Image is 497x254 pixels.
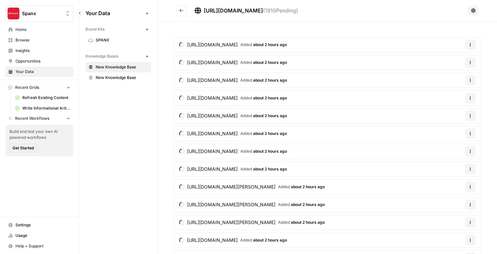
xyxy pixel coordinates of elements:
a: [URL][DOMAIN_NAME]Added about 2 hours ago [174,38,292,52]
button: Go back [176,5,187,16]
button: Recent Workflows [5,114,73,123]
img: Spanx Logo [8,8,19,19]
a: Write Informational Article [12,103,73,114]
span: [URL][DOMAIN_NAME] [187,113,238,119]
a: Browse [5,35,73,45]
span: about 2 hours ago [291,220,325,225]
a: Insights [5,45,73,56]
span: [URL][DOMAIN_NAME] [187,166,238,172]
span: Recent Workflows [15,115,49,121]
span: Added [240,131,287,137]
span: Help + Support [15,243,70,249]
a: [URL][DOMAIN_NAME]Added about 2 hours ago [174,233,292,247]
span: about 2 hours ago [253,78,287,83]
span: Knowledge Bases [85,53,118,59]
a: [URL][DOMAIN_NAME]Added about 2 hours ago [174,91,292,105]
span: Refresh Existing Content [22,95,70,101]
span: [URL][DOMAIN_NAME] [187,130,238,137]
span: about 2 hours ago [291,202,325,207]
button: Workspace: Spanx [5,5,73,22]
span: Write Informational Article [22,105,70,111]
button: Get Started [10,144,37,152]
button: Help + Support [5,241,73,251]
span: [URL][DOMAIN_NAME] [204,7,263,14]
a: Home [5,24,73,35]
span: ( 1910 Pending) [263,7,298,14]
span: Brand Kits [85,26,105,32]
span: Added [240,60,287,65]
span: Added [278,184,325,190]
span: Added [278,219,325,225]
a: [URL][DOMAIN_NAME][PERSON_NAME]Added about 2 hours ago [174,197,330,212]
span: Settings [15,222,70,228]
a: New Knowledge Base [85,62,151,72]
span: Spanx [22,10,62,17]
span: Opportunities [15,58,70,64]
span: about 2 hours ago [253,238,287,242]
span: Added [240,113,287,119]
a: [URL][DOMAIN_NAME][PERSON_NAME]Added about 2 hours ago [174,215,330,230]
a: SPANX [85,35,151,45]
a: Refresh Existing Content [12,92,73,103]
span: Your Data [85,9,143,17]
a: [URL][DOMAIN_NAME]Added about 2 hours ago [174,73,292,88]
span: [URL][DOMAIN_NAME] [187,41,238,48]
span: about 2 hours ago [253,60,287,65]
span: Browse [15,37,70,43]
a: Settings [5,220,73,230]
span: about 2 hours ago [253,95,287,100]
a: Your Data [5,66,73,77]
a: [URL][DOMAIN_NAME]Added about 2 hours ago [174,109,292,123]
a: New Knowledge Base [85,72,151,83]
span: Added [240,166,287,172]
a: [URL][DOMAIN_NAME]Added about 2 hours ago [174,55,292,70]
a: [URL][DOMAIN_NAME]Added about 2 hours ago [174,162,292,176]
span: Added [240,148,287,154]
span: New Knowledge Base [96,75,148,81]
span: Your Data [15,69,70,75]
a: [URL][DOMAIN_NAME][PERSON_NAME]Added about 2 hours ago [174,180,330,194]
span: Get Started [12,145,34,151]
button: Recent Grids [5,83,73,92]
span: New Knowledge Base [96,64,148,70]
span: about 2 hours ago [291,184,325,189]
span: [URL][DOMAIN_NAME] [187,237,238,243]
span: Added [240,77,287,83]
span: about 2 hours ago [253,131,287,136]
span: Added [240,42,287,48]
a: [URL][DOMAIN_NAME]Added about 2 hours ago [174,144,292,159]
a: [URL][DOMAIN_NAME]Added about 2 hours ago [174,126,292,141]
span: Usage [15,233,70,239]
span: [URL][DOMAIN_NAME] [187,148,238,155]
span: [URL][DOMAIN_NAME] [187,95,238,101]
span: [URL][DOMAIN_NAME][PERSON_NAME] [187,201,275,208]
span: about 2 hours ago [253,149,287,154]
span: about 2 hours ago [253,113,287,118]
span: about 2 hours ago [253,42,287,47]
span: [URL][DOMAIN_NAME][PERSON_NAME] [187,184,275,190]
span: about 2 hours ago [253,166,287,171]
span: [URL][DOMAIN_NAME] [187,77,238,84]
span: Recent Grids [15,85,39,90]
span: Insights [15,48,70,54]
span: SPANX [96,37,148,43]
a: Usage [5,230,73,241]
span: [URL][DOMAIN_NAME] [187,59,238,66]
span: [URL][DOMAIN_NAME][PERSON_NAME] [187,219,275,226]
span: Added [240,237,287,243]
span: Build and test your own AI powered workflows [10,129,69,140]
span: Added [278,202,325,208]
span: Added [240,95,287,101]
a: Opportunities [5,56,73,66]
span: Home [15,27,70,33]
